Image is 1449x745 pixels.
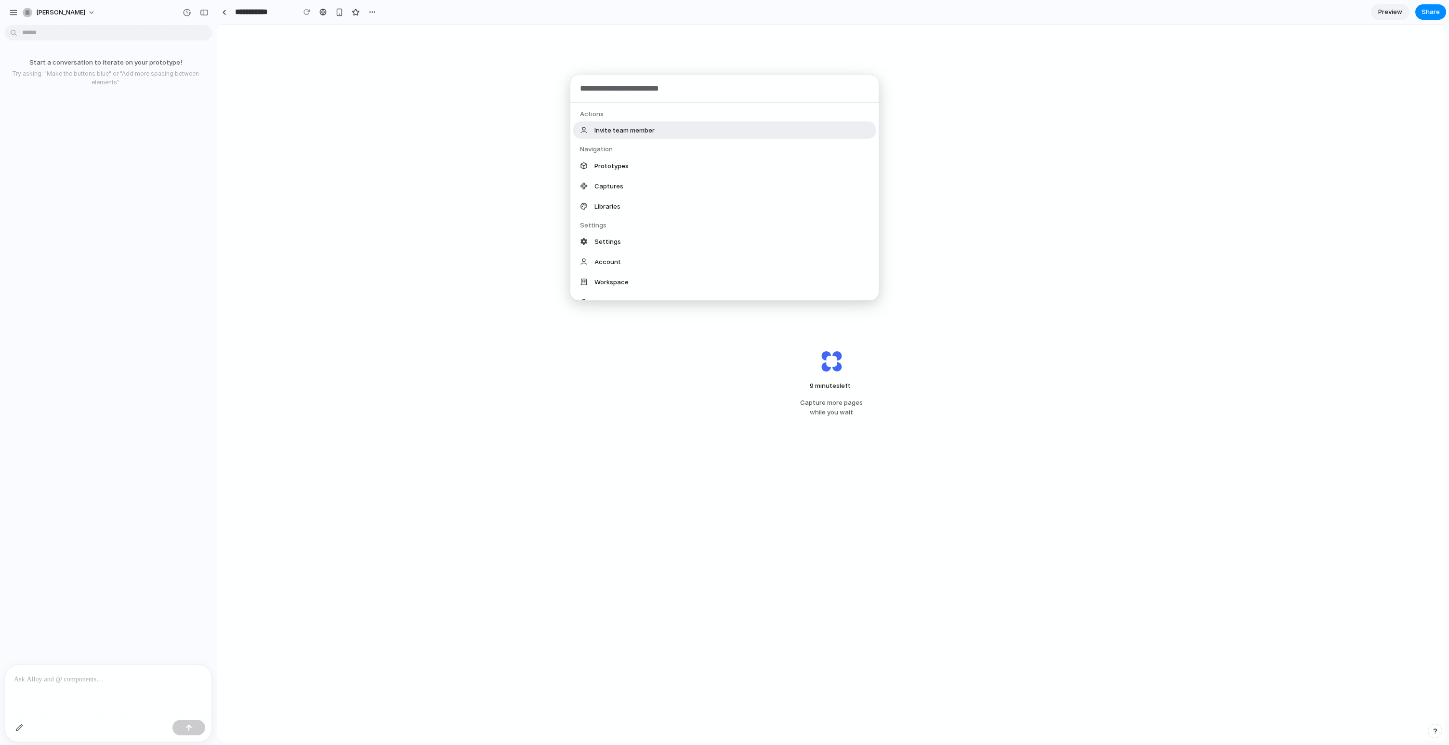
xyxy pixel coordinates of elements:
div: Settings [580,221,879,230]
span: Invite team member [594,125,655,135]
div: Navigation [580,145,879,154]
span: Settings [594,237,621,246]
div: Actions [580,109,879,119]
div: Suggestions [570,103,879,300]
span: Team members [594,297,641,307]
span: Account [594,257,621,266]
span: Workspace [594,277,629,287]
span: Prototypes [594,161,629,171]
span: Libraries [594,201,620,211]
span: Captures [594,181,623,191]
